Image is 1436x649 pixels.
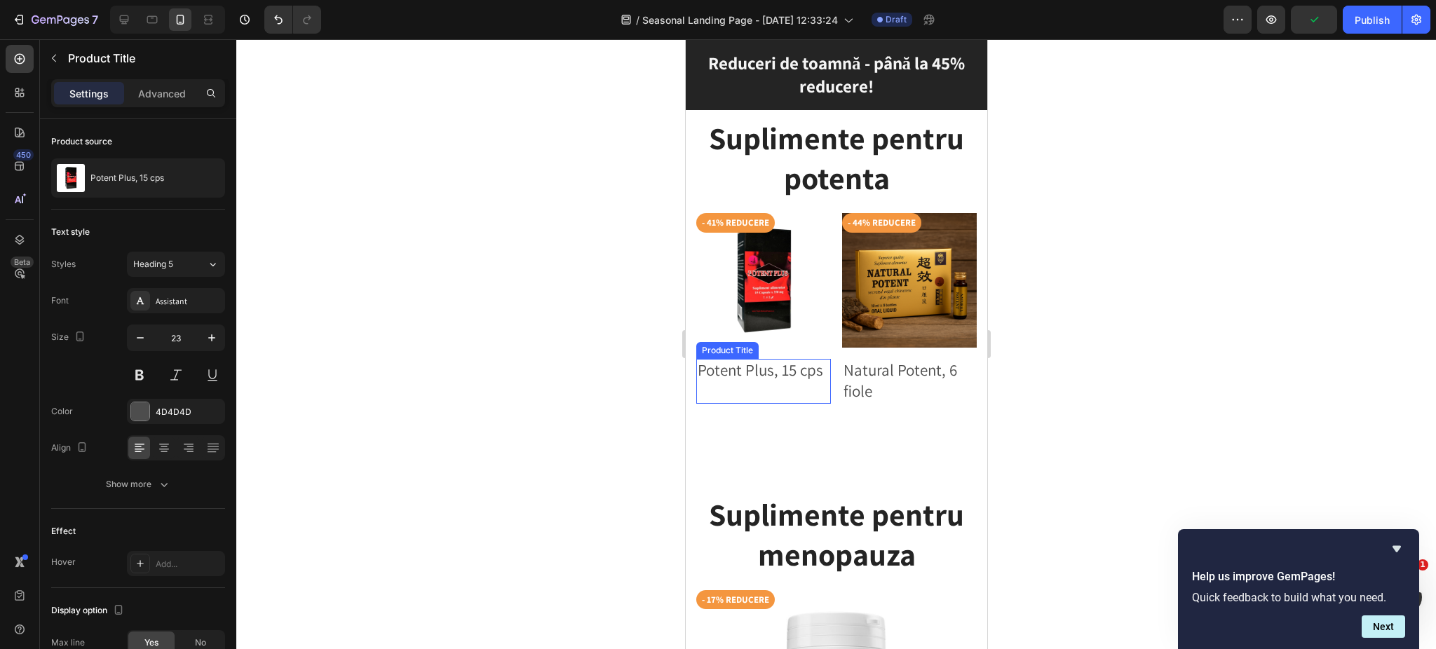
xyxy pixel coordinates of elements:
div: Hover [51,556,76,568]
img: product feature img [57,164,85,192]
button: Publish [1343,6,1402,34]
div: Product source [51,135,112,148]
div: 450 [13,149,34,160]
p: Potent Plus, 15 cps [90,173,164,183]
p: Quick feedback to build what you need. [1192,591,1405,604]
button: Heading 5 [127,252,225,277]
div: Size [51,328,88,347]
p: 7 [92,11,98,28]
span: 1 [1417,559,1428,571]
p: Product Title [68,50,219,67]
button: Next question [1362,615,1405,638]
iframe: Design area [686,39,987,649]
button: 7 [6,6,104,34]
div: 4D4D4D [156,406,222,418]
span: Yes [144,636,158,649]
div: Add... [156,558,222,571]
div: Text style [51,226,90,238]
button: Hide survey [1388,540,1405,557]
p: Advanced [138,86,186,101]
button: Show more [51,472,225,497]
div: Max line [51,636,85,649]
div: Help us improve GemPages! [1192,540,1405,638]
div: Publish [1355,13,1390,27]
div: Undo/Redo [264,6,321,34]
div: Font [51,294,69,307]
div: Styles [51,258,76,271]
p: Settings [69,86,109,101]
div: Display option [51,601,127,620]
span: / [636,13,639,27]
span: No [195,636,206,649]
div: Beta [11,257,34,268]
div: Assistant [156,295,222,308]
h2: Help us improve GemPages! [1192,568,1405,585]
span: Draft [886,13,907,26]
div: Align [51,439,90,458]
div: Show more [106,477,171,491]
span: Heading 5 [133,258,173,271]
span: Seasonal Landing Page - [DATE] 12:33:24 [642,13,838,27]
div: Effect [51,525,76,538]
div: Color [51,405,73,418]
